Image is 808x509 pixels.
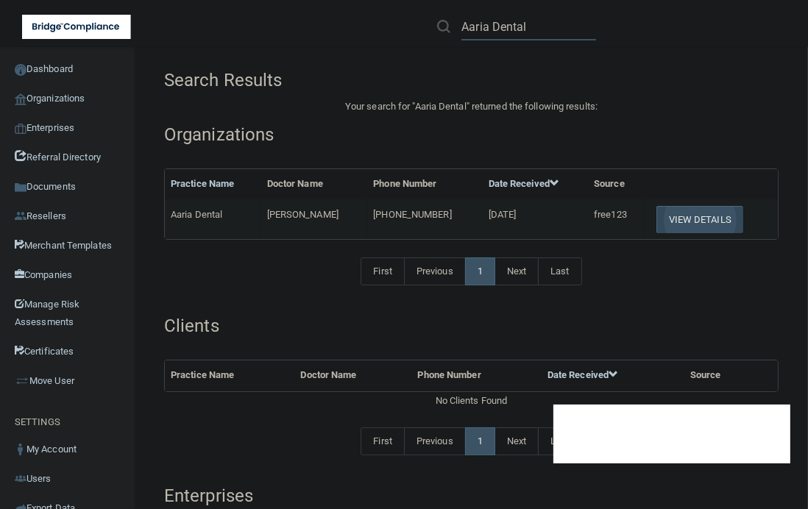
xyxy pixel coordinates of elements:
[684,360,757,391] th: Source
[588,169,645,199] th: Source
[15,473,26,485] img: icon-users.e205127d.png
[15,413,60,431] label: SETTINGS
[415,101,467,112] span: Aaria Dental
[165,360,295,391] th: Practice Name
[15,444,26,455] img: ic_user_dark.df1a06c3.png
[295,360,412,391] th: Doctor Name
[489,178,559,189] a: Date Received
[164,486,779,505] h4: Enterprises
[164,125,779,144] h4: Organizations
[495,257,539,285] a: Next
[404,257,466,285] a: Previous
[373,209,451,220] span: [PHONE_NUMBER]
[404,427,466,455] a: Previous
[22,12,131,42] img: bridge_compliance_login_screen.278c3ca4.svg
[547,369,618,380] a: Date Received
[594,209,627,220] span: free123
[465,257,495,285] a: 1
[267,209,339,220] span: [PERSON_NAME]
[15,182,26,193] img: icon-documents.8dae5593.png
[538,257,581,285] a: Last
[461,13,596,40] input: Search
[164,98,779,115] p: Your search for " " returned the following results:
[15,124,26,134] img: enterprise.0d942306.png
[553,405,790,463] iframe: Drift Widget Chat Controller
[15,93,26,105] img: organization-icon.f8decf85.png
[367,169,482,199] th: Phone Number
[437,20,450,33] img: ic-search.3b580494.png
[164,71,407,90] h4: Search Results
[171,178,234,189] a: Practice Name
[656,206,743,233] button: View Details
[15,64,26,76] img: ic_dashboard_dark.d01f4a41.png
[261,169,368,199] th: Doctor Name
[489,209,517,220] span: [DATE]
[538,427,581,455] a: Last
[15,210,26,222] img: ic_reseller.de258add.png
[495,427,539,455] a: Next
[465,427,495,455] a: 1
[361,427,405,455] a: First
[171,209,222,220] span: Aaria Dental
[412,360,542,391] th: Phone Number
[164,316,779,335] h4: Clients
[15,374,29,388] img: briefcase.64adab9b.png
[164,392,779,410] div: No Clients Found
[361,257,405,285] a: First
